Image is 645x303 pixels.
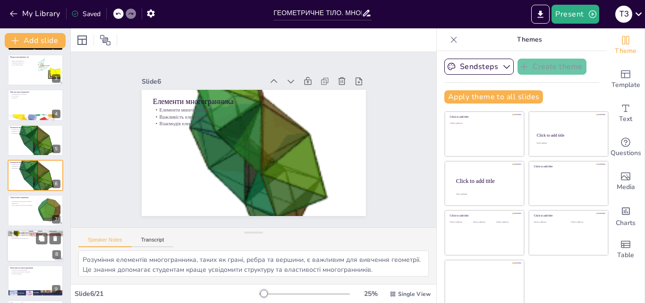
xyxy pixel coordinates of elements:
[10,62,35,64] p: Унікальні властивості
[615,5,632,24] button: Т З
[52,145,60,153] div: 5
[615,6,632,23] div: Т З
[607,199,645,233] div: Add charts and graphs
[444,90,543,104] button: Apply theme to all slides
[52,74,60,83] div: 3
[8,125,63,156] div: 5
[8,195,63,226] div: 7
[8,54,63,86] div: 3
[450,115,518,119] div: Click to add title
[10,132,60,134] p: Взаємодія елементів
[142,77,264,86] div: Slide 6
[10,129,60,130] p: Елементи многогранника
[10,269,60,271] p: Властивості многогранників
[536,142,599,144] div: Click to add text
[10,237,61,239] p: Застосування в реальному світі
[10,271,60,273] p: Кількість граней, ребер та вершин
[153,121,354,128] p: Взаємодія елементів
[619,114,632,124] span: Text
[10,267,60,269] p: Властивості многогранників
[534,221,564,224] div: Click to add text
[153,106,354,113] p: Елементи многогранника
[607,164,645,199] div: Add images, graphics, shapes or video
[10,91,60,94] p: Що таке многогранник?
[36,233,47,244] button: Duplicate Slide
[607,130,645,164] div: Get real-time input from your audience
[607,233,645,267] div: Add a table
[456,177,517,184] div: Click to add title
[52,180,60,188] div: 6
[518,59,586,75] button: Create theme
[8,160,63,191] div: 6
[10,164,60,166] p: Елементи многогранника
[615,46,637,56] span: Theme
[607,62,645,96] div: Add ready made slides
[456,193,516,195] div: Click to add body
[617,182,635,192] span: Media
[132,237,174,247] button: Transcript
[273,6,362,20] input: Insert title
[10,201,35,203] p: Визначення опуклих многогранників
[10,126,60,129] p: Елементи многогранника
[607,28,645,62] div: Change the overall theme
[607,96,645,130] div: Add text boxes
[10,236,61,238] p: Властивості
[78,237,132,247] button: Speaker Notes
[10,56,35,59] p: Види геометричних тіл
[534,214,602,217] div: Click to add title
[10,165,60,167] p: Важливість елементів
[5,33,66,48] button: Add slide
[10,64,35,66] p: Застосування в житті
[7,230,64,262] div: 8
[10,197,35,199] p: Опуклі многогранники
[52,250,61,259] div: 8
[461,28,597,51] p: Themes
[153,113,354,121] p: Важливість елементів
[450,122,518,125] div: Click to add text
[52,215,60,224] div: 7
[8,89,63,121] div: 4
[450,221,471,224] div: Click to add text
[10,161,60,164] p: Елементи многогранника
[52,285,60,294] div: 9
[78,251,429,277] textarea: Розуміння елементів многогранника, таких як грані, ребра та вершини, є важливим для вивчення геом...
[10,231,61,234] p: Приклади опуклих многогранників
[617,250,634,260] span: Table
[444,59,514,75] button: Sendsteps
[75,33,90,48] div: Layout
[611,148,641,158] span: Questions
[50,233,61,244] button: Delete Slide
[10,95,60,97] p: Плоскі грані
[71,9,101,18] div: Saved
[473,221,494,224] div: Click to add text
[52,110,60,118] div: 4
[153,96,354,106] p: Елементи многогранника
[8,265,63,296] div: 9
[571,221,601,224] div: Click to add text
[10,204,35,206] p: Застосування опуклих многогранників
[100,35,111,46] span: Position
[359,289,382,298] div: 25 %
[10,60,35,62] p: Види геометричних тіл
[7,6,64,21] button: My Library
[10,273,60,275] p: Кути між гранями
[611,80,640,90] span: Template
[496,221,518,224] div: Click to add text
[537,133,600,138] div: Click to add title
[10,94,60,95] p: Визначення многогранника
[398,290,431,298] span: Single View
[10,167,60,169] p: Взаємодія елементів
[10,203,35,205] p: Відмінності
[450,214,518,217] div: Click to add title
[616,218,636,228] span: Charts
[10,130,60,132] p: Важливість елементів
[75,289,259,298] div: Slide 6 / 21
[10,97,60,99] p: Опуклість
[552,5,599,24] button: Present
[531,5,550,24] button: Export to PowerPoint
[534,165,602,168] div: Click to add title
[10,234,61,236] p: Приклади опуклих многогранників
